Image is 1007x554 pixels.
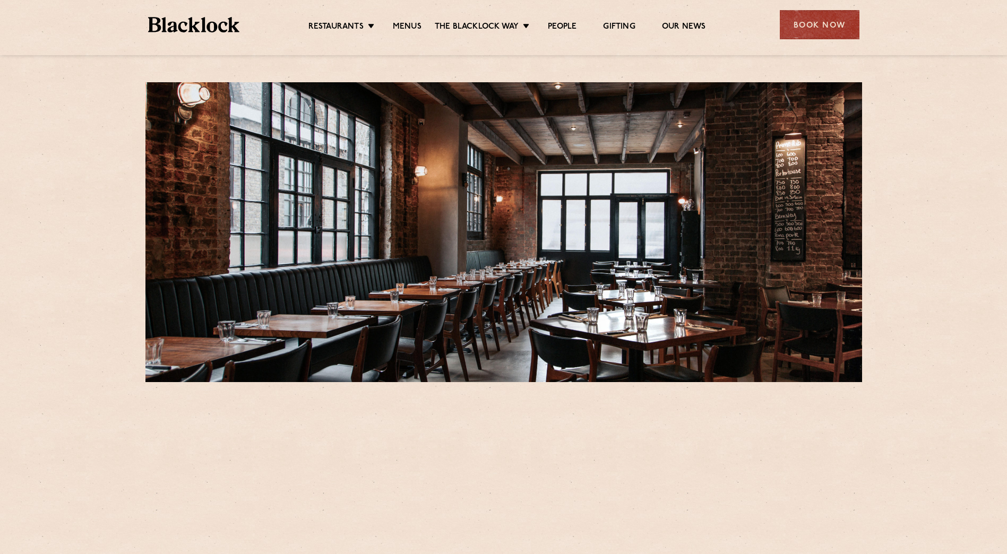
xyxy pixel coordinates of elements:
a: People [548,22,576,33]
a: Menus [393,22,421,33]
a: Our News [662,22,706,33]
img: BL_Textured_Logo-footer-cropped.svg [148,17,240,32]
a: Restaurants [308,22,364,33]
div: Book Now [780,10,859,39]
a: Gifting [603,22,635,33]
a: The Blacklock Way [435,22,519,33]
